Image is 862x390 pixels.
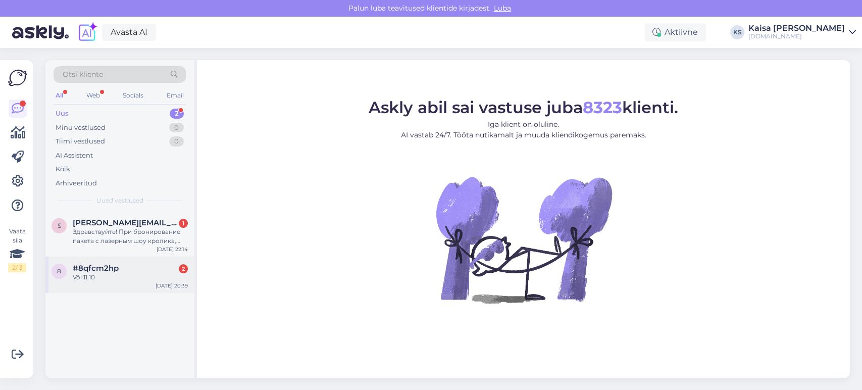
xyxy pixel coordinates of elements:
a: Kaisa [PERSON_NAME][DOMAIN_NAME] [748,24,856,40]
div: All [54,89,65,102]
div: Socials [121,89,145,102]
div: 2 / 3 [8,263,26,272]
div: [DATE] 22:14 [157,246,188,253]
div: Uus [56,109,69,119]
div: Või 11.10 [73,273,188,282]
img: Askly Logo [8,68,27,87]
span: Luba [491,4,514,13]
img: explore-ai [77,22,98,43]
div: [DOMAIN_NAME] [748,32,845,40]
img: No Chat active [433,149,615,330]
span: Simon.magomedagajev@mail.ru [73,218,178,227]
span: 8 [57,267,61,275]
div: Kõik [56,164,70,174]
div: Tiimi vestlused [56,136,105,147]
div: KS [730,25,744,39]
div: AI Assistent [56,151,93,161]
p: Iga klient on oluline. AI vastab 24/7. Tööta nutikamalt ja muuda kliendikogemus paremaks. [369,119,678,140]
div: [DATE] 20:39 [156,282,188,289]
div: 0 [169,123,184,133]
span: Askly abil sai vastuse juba klienti. [369,97,678,117]
div: 0 [169,136,184,147]
div: Здравствуйте! При бронирование пакета с лазерным шоу кролика, как это происходит, это в самом ном... [73,227,188,246]
b: 8323 [583,97,622,117]
div: 2 [170,109,184,119]
span: Uued vestlused [96,196,143,205]
a: Avasta AI [102,24,156,41]
div: Vaata siia [8,227,26,272]
div: 2 [179,264,188,273]
span: #8qfcm2hp [73,264,119,273]
div: Kaisa [PERSON_NAME] [748,24,845,32]
div: 1 [179,219,188,228]
span: Otsi kliente [63,69,103,80]
div: Email [165,89,186,102]
div: Arhiveeritud [56,178,97,188]
div: Minu vestlused [56,123,106,133]
div: Web [84,89,102,102]
span: S [58,222,61,229]
div: Aktiivne [644,23,706,41]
